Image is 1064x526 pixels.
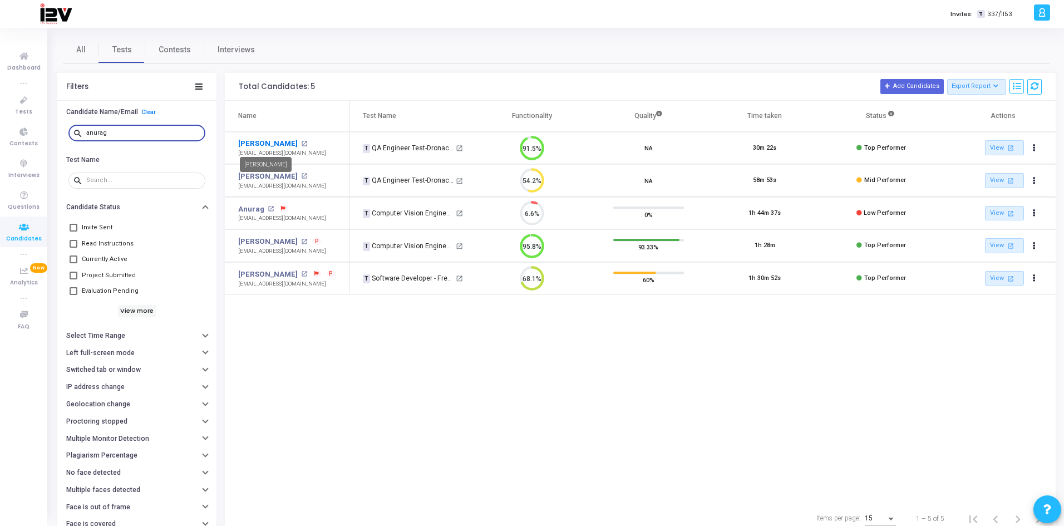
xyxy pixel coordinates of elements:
mat-icon: open_in_new [301,141,307,147]
div: Name [238,110,257,122]
div: Items per page: [816,513,860,523]
h6: Plagiarism Percentage [66,451,137,460]
mat-icon: open_in_new [456,145,463,152]
span: T [363,242,370,251]
img: logo [40,3,72,25]
mat-icon: open_in_new [301,239,307,245]
h6: Switched tab or window [66,366,141,374]
a: [PERSON_NAME] [238,236,298,247]
span: Top Performer [864,242,906,249]
h6: Test Name [66,156,100,164]
button: Candidate Status [57,199,216,216]
mat-icon: open_in_new [1006,209,1015,218]
span: Project Submitted [82,269,136,282]
span: Invite Sent [82,221,112,234]
span: Candidates [6,234,42,244]
mat-icon: open_in_new [268,206,274,212]
button: Candidate Name/EmailClear [57,104,216,121]
button: Multiple Monitor Detection [57,430,216,447]
span: Top Performer [864,274,906,282]
h6: Face is out of frame [66,503,130,512]
button: No face detected [57,464,216,481]
span: Low Performer [864,209,906,217]
button: Select Time Range [57,327,216,345]
h6: View more [118,305,156,317]
div: Time taken [747,110,782,122]
a: View [985,271,1024,286]
div: [PERSON_NAME] [240,157,292,172]
button: Test Name [57,151,216,168]
button: Actions [1027,271,1042,286]
div: Software Developer - Fresher [363,273,454,283]
span: Tests [112,44,132,56]
mat-icon: open_in_new [1006,176,1015,185]
a: Anurag [238,204,264,215]
button: Left full-screen mode [57,345,216,362]
button: IP address change [57,378,216,396]
div: Computer Vision Engineer - ML (2) [363,208,454,218]
div: QA Engineer Test-Dronacharya College of Engineering 2026 [363,143,454,153]
span: Contests [9,139,38,149]
span: New [30,263,47,273]
a: View [985,238,1024,253]
div: 30m 22s [753,144,776,153]
h6: Geolocation change [66,400,130,409]
span: Read Instructions [82,237,134,250]
span: Analytics [10,278,38,288]
span: Top Performer [864,144,906,151]
span: T [363,177,370,186]
span: Questions [8,203,40,212]
div: 58m 53s [753,176,776,185]
mat-icon: open_in_new [301,173,307,179]
h6: No face detected [66,469,121,477]
span: T [977,10,984,18]
th: Functionality [474,101,590,132]
label: Invites: [950,9,973,19]
span: Tests [15,107,32,117]
span: T [363,274,370,283]
mat-select: Items per page: [865,515,896,523]
input: Search... [86,177,201,184]
button: Actions [1027,140,1042,156]
span: 60% [643,274,654,286]
button: Switched tab or window [57,361,216,378]
button: Actions [1027,238,1042,254]
span: T [363,144,370,153]
mat-icon: open_in_new [1006,143,1015,153]
mat-icon: open_in_new [301,271,307,277]
button: Actions [1027,173,1042,189]
button: Face is out of frame [57,499,216,516]
mat-icon: open_in_new [456,243,463,250]
span: Evaluation Pending [82,284,139,298]
span: P [315,237,319,246]
th: Actions [939,101,1056,132]
button: Add Candidates [880,79,944,94]
div: [EMAIL_ADDRESS][DOMAIN_NAME] [238,280,335,288]
button: Multiple faces detected [57,481,216,499]
mat-icon: search [73,175,86,185]
h6: Proctoring stopped [66,417,127,426]
th: Test Name [349,101,474,132]
div: [EMAIL_ADDRESS][DOMAIN_NAME] [238,247,326,255]
h6: Multiple faces detected [66,486,140,494]
span: NA [644,142,653,154]
button: Export Report [947,79,1007,95]
span: NA [644,175,653,186]
button: Geolocation change [57,396,216,413]
input: Search... [86,130,201,136]
div: [EMAIL_ADDRESS][DOMAIN_NAME] [238,214,326,223]
span: Interviews [8,171,40,180]
span: 15 [865,514,873,522]
span: All [76,44,86,56]
button: Plagiarism Percentage [57,447,216,464]
a: [PERSON_NAME] [238,269,298,280]
a: View [985,206,1024,221]
span: Currently Active [82,253,127,266]
th: Quality [590,101,707,132]
a: View [985,140,1024,155]
div: Computer Vision Engineer - ML (2) [363,241,454,251]
h6: Select Time Range [66,332,125,340]
span: Interviews [218,44,255,56]
mat-icon: open_in_new [456,178,463,185]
